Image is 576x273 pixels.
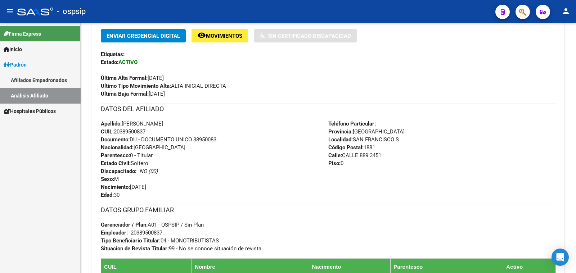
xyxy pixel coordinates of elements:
[101,152,153,159] span: 0 - Titular
[4,61,27,69] span: Padrón
[101,237,219,244] span: 04 - MONOTRIBUTISTAS
[101,176,119,182] span: M
[328,128,405,135] span: [GEOGRAPHIC_DATA]
[562,7,570,15] mat-icon: person
[101,75,148,81] strong: Última Alta Formal:
[192,29,248,42] button: Movimientos
[118,59,138,65] strong: ACTIVO
[101,168,136,174] strong: Discapacitado:
[4,107,56,115] span: Hospitales Públicos
[101,245,261,252] span: 99 - No se conoce situación de revista
[328,160,341,167] strong: Piso:
[101,91,149,97] strong: Última Baja Formal:
[328,144,364,151] strong: Código Postal:
[4,45,22,53] span: Inicio
[101,205,556,215] h3: DATOS GRUPO FAMILIAR
[4,30,41,38] span: Firma Express
[101,229,128,236] strong: Empleador:
[101,222,148,228] strong: Gerenciador / Plan:
[328,152,342,159] strong: Calle:
[206,33,242,39] span: Movimientos
[101,136,216,143] span: DU - DOCUMENTO UNICO 38950083
[139,168,158,174] i: NO (00)
[101,184,146,190] span: [DATE]
[101,120,163,127] span: [PERSON_NAME]
[101,245,169,252] strong: Situacion de Revista Titular:
[6,7,14,15] mat-icon: menu
[101,144,185,151] span: [GEOGRAPHIC_DATA]
[328,136,399,143] span: SAN FRANCISCO S
[101,222,204,228] span: A01 - OSPSIP / Sin Plan
[328,152,381,159] span: CALLE 889 3451
[101,83,226,89] span: ALTA INICIAL DIRECTA
[101,184,130,190] strong: Nacimiento:
[101,176,114,182] strong: Sexo:
[254,29,357,42] button: Sin Certificado Discapacidad
[328,128,353,135] strong: Provincia:
[101,59,118,65] strong: Estado:
[328,120,376,127] strong: Teléfono Particular:
[101,160,131,167] strong: Estado Civil:
[101,91,165,97] span: [DATE]
[107,33,180,39] span: Enviar Credencial Digital
[328,160,343,167] span: 0
[101,144,134,151] strong: Nacionalidad:
[57,4,86,19] span: - ospsip
[101,120,122,127] strong: Apellido:
[101,104,556,114] h3: DATOS DEL AFILIADO
[101,136,130,143] strong: Documento:
[101,83,171,89] strong: Ultimo Tipo Movimiento Alta:
[101,29,186,42] button: Enviar Credencial Digital
[101,237,161,244] strong: Tipo Beneficiario Titular:
[131,229,162,237] div: 20389500837
[197,31,206,40] mat-icon: remove_red_eye
[101,75,164,81] span: [DATE]
[101,160,148,167] span: Soltero
[101,128,114,135] strong: CUIL:
[328,136,353,143] strong: Localidad:
[328,144,375,151] span: 1881
[101,128,145,135] span: 20389500837
[101,192,114,198] strong: Edad:
[101,192,120,198] span: 30
[101,51,125,58] strong: Etiquetas:
[552,249,569,266] div: Open Intercom Messenger
[101,152,130,159] strong: Parentesco:
[268,33,351,39] span: Sin Certificado Discapacidad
